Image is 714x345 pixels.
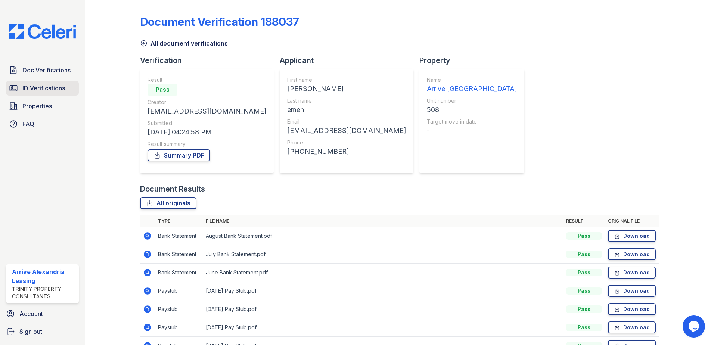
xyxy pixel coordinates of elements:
[608,230,656,242] a: Download
[287,146,406,157] div: [PHONE_NUMBER]
[287,105,406,115] div: emeh
[608,267,656,279] a: Download
[566,251,602,258] div: Pass
[287,76,406,84] div: First name
[287,118,406,125] div: Email
[6,99,79,114] a: Properties
[419,55,530,66] div: Property
[6,116,79,131] a: FAQ
[148,106,266,116] div: [EMAIL_ADDRESS][DOMAIN_NAME]
[155,227,203,245] td: Bank Statement
[427,76,517,94] a: Name Arrive [GEOGRAPHIC_DATA]
[280,55,419,66] div: Applicant
[6,81,79,96] a: ID Verifications
[203,227,563,245] td: August Bank Statement.pdf
[22,119,34,128] span: FAQ
[427,125,517,136] div: -
[566,287,602,295] div: Pass
[203,215,563,227] th: File name
[155,300,203,318] td: Paystub
[22,84,65,93] span: ID Verifications
[683,315,707,338] iframe: chat widget
[608,321,656,333] a: Download
[566,232,602,240] div: Pass
[427,118,517,125] div: Target move in date
[19,327,42,336] span: Sign out
[287,139,406,146] div: Phone
[12,267,76,285] div: Arrive Alexandria Leasing
[148,149,210,161] a: Summary PDF
[22,66,71,75] span: Doc Verifications
[608,248,656,260] a: Download
[148,76,266,84] div: Result
[148,127,266,137] div: [DATE] 04:24:58 PM
[140,39,228,48] a: All document verifications
[203,282,563,300] td: [DATE] Pay Stub.pdf
[3,306,82,321] a: Account
[203,300,563,318] td: [DATE] Pay Stub.pdf
[287,84,406,94] div: [PERSON_NAME]
[427,97,517,105] div: Unit number
[566,305,602,313] div: Pass
[566,324,602,331] div: Pass
[203,245,563,264] td: July Bank Statement.pdf
[608,285,656,297] a: Download
[22,102,52,111] span: Properties
[140,55,280,66] div: Verification
[203,264,563,282] td: June Bank Statement.pdf
[140,184,205,194] div: Document Results
[427,105,517,115] div: 508
[140,197,196,209] a: All originals
[3,324,82,339] a: Sign out
[3,24,82,39] img: CE_Logo_Blue-a8612792a0a2168367f1c8372b55b34899dd931a85d93a1a3d3e32e68fde9ad4.png
[12,285,76,300] div: Trinity Property Consultants
[287,97,406,105] div: Last name
[155,318,203,337] td: Paystub
[155,282,203,300] td: Paystub
[566,269,602,276] div: Pass
[148,99,266,106] div: Creator
[148,119,266,127] div: Submitted
[608,303,656,315] a: Download
[148,140,266,148] div: Result summary
[19,309,43,318] span: Account
[155,245,203,264] td: Bank Statement
[427,76,517,84] div: Name
[287,125,406,136] div: [EMAIL_ADDRESS][DOMAIN_NAME]
[6,63,79,78] a: Doc Verifications
[140,15,299,28] div: Document Verification 188037
[427,84,517,94] div: Arrive [GEOGRAPHIC_DATA]
[155,264,203,282] td: Bank Statement
[563,215,605,227] th: Result
[148,84,177,96] div: Pass
[155,215,203,227] th: Type
[203,318,563,337] td: [DATE] Pay Stub.pdf
[605,215,659,227] th: Original file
